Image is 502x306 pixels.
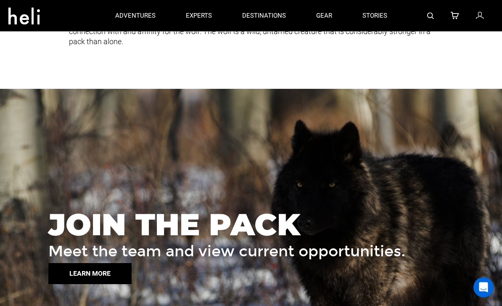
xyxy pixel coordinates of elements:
[115,11,156,20] p: adventures
[48,263,496,285] a: LEARN MORE
[473,277,494,298] div: Open Intercom Messenger
[427,13,434,19] img: search-bar-icon.svg
[48,210,496,240] h1: JOIN THE PACK
[48,263,132,285] button: LEARN MORE
[186,11,212,20] p: experts
[48,244,496,259] p: Meet the team and view current opportunities.
[242,11,286,20] p: destinations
